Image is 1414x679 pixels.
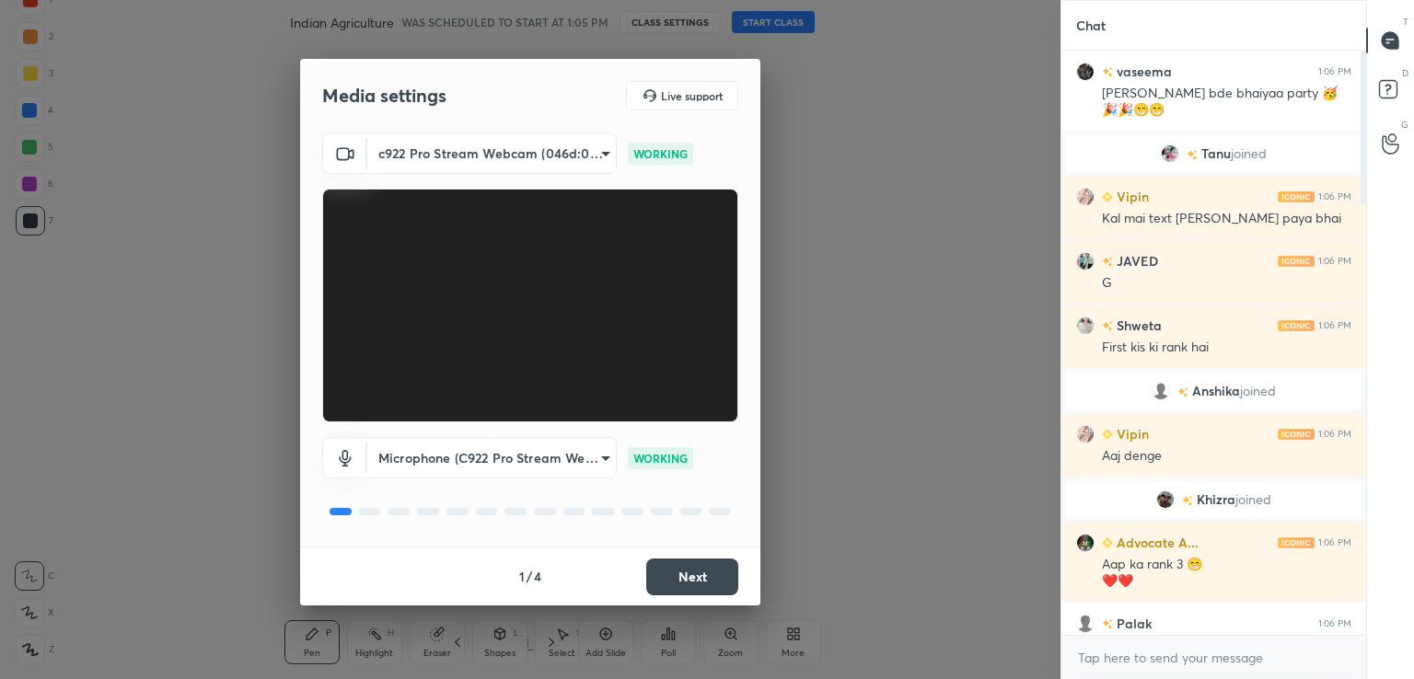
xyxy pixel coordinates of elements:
h6: Vipin [1113,187,1149,206]
img: iconic-light.a09c19a4.png [1278,537,1315,548]
h2: Media settings [322,84,446,108]
p: WORKING [633,450,688,466]
p: WORKING [633,145,688,162]
img: 478c5cd0147d4935a8fd3440402768a5.jpg [1161,144,1179,163]
span: Khizra [1197,492,1235,507]
h6: Palak [1113,614,1152,633]
h4: 4 [534,567,541,586]
img: Learner_Badge_beginner_1_8b307cf2a0.svg [1102,191,1113,202]
img: Learner_Badge_beginner_1_8b307cf2a0.svg [1102,429,1113,440]
img: no-rating-badge.077c3623.svg [1102,257,1113,267]
img: no-rating-badge.077c3623.svg [1182,496,1193,506]
div: 1:06 PM [1318,429,1351,440]
img: 7d53beb2b6274784b34418eb7cd6c706.jpg [1076,534,1095,552]
div: Kal mai text [PERSON_NAME] paya bhai [1102,210,1351,228]
p: G [1401,118,1408,132]
h6: Vipin [1113,424,1149,443]
h4: / [527,567,532,586]
span: joined [1240,384,1276,398]
img: Learner_Badge_beginner_1_8b307cf2a0.svg [1102,537,1113,548]
div: G [1102,274,1351,293]
img: no-rating-badge.077c3623.svg [1187,150,1198,160]
span: Tanu [1201,146,1231,161]
img: iconic-light.a09c19a4.png [1278,256,1315,267]
div: 1:06 PM [1318,320,1351,331]
img: 71600d0548c74d8dac4b280cf9ce5599.jpg [1076,316,1095,335]
div: 1:06 PM [1318,191,1351,202]
h6: JAVED [1113,251,1158,270]
img: no-rating-badge.077c3623.svg [1177,387,1188,397]
img: no-rating-badge.077c3623.svg [1102,67,1113,77]
img: no-rating-badge.077c3623.svg [1102,619,1113,629]
h6: Shweta [1113,316,1162,335]
span: joined [1231,146,1267,161]
div: 1:06 PM [1318,256,1351,267]
span: Anshika [1192,384,1240,398]
img: default.png [1076,615,1095,633]
div: grid [1061,51,1366,636]
button: Next [646,558,738,595]
img: iconic-light.a09c19a4.png [1278,191,1315,202]
h6: Advocate A... [1113,533,1199,552]
div: First kis ki rank hai [1102,339,1351,357]
span: joined [1235,492,1271,507]
div: c922 Pro Stream Webcam (046d:085c) [367,132,617,174]
h5: Live support [661,90,723,101]
div: 1:06 PM [1318,537,1351,548]
img: iconic-light.a09c19a4.png [1278,320,1315,331]
img: e45832ae6ebf4b77ba0032fac2605bb8.jpg [1156,490,1175,509]
img: iconic-light.a09c19a4.png [1278,429,1315,440]
div: [PERSON_NAME] bde bhaiyaa party 🥳🎉🎉😁😁 [1102,85,1351,120]
img: default.png [1152,382,1170,400]
img: no-rating-badge.077c3623.svg [1102,321,1113,331]
h4: 1 [519,567,525,586]
div: 1:06 PM [1318,618,1351,629]
img: f28ed427aebd48f4bc5151155dbe1fcf.jpg [1076,188,1095,206]
p: T [1403,15,1408,29]
div: 1:06 PM [1318,66,1351,77]
img: dafa044f15194ff490dd11781c7c086e.jpg [1076,63,1095,81]
p: Chat [1061,1,1120,50]
h6: vaseema [1113,62,1172,81]
div: c922 Pro Stream Webcam (046d:085c) [367,437,617,478]
div: Aap ka rank 3 😁 ❤️❤️ [1102,556,1351,591]
img: d3becdec0278475f9c14a73be83cb8a6.jpg [1076,252,1095,270]
p: D [1402,66,1408,80]
img: f28ed427aebd48f4bc5151155dbe1fcf.jpg [1076,425,1095,443]
div: Aaj denge [1102,447,1351,466]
